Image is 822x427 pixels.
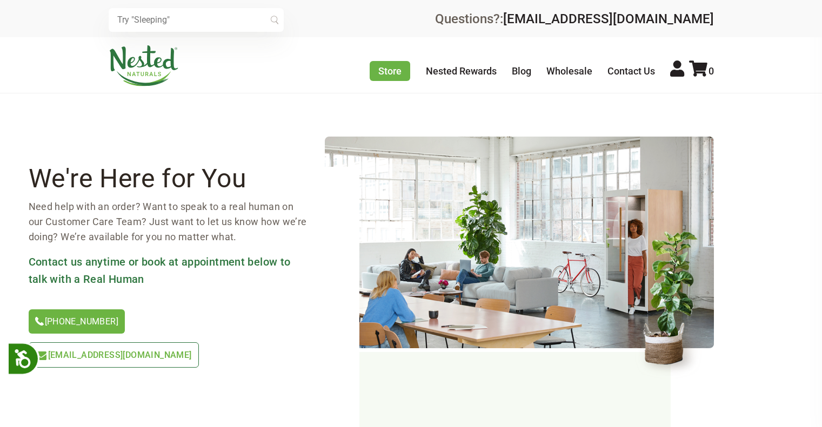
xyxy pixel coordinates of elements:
span: 0 [709,65,714,77]
input: Try "Sleeping" [109,8,284,32]
a: Contact Us [607,65,655,77]
a: [PHONE_NUMBER] [29,309,125,334]
a: 0 [689,65,714,77]
a: [EMAIL_ADDRESS][DOMAIN_NAME] [503,11,714,26]
span: [EMAIL_ADDRESS][DOMAIN_NAME] [48,350,192,360]
a: Wholesale [546,65,592,77]
a: Blog [512,65,531,77]
img: Nested Naturals [109,45,179,86]
img: icon-phone.svg [35,317,44,326]
img: contact-header.png [325,137,714,348]
a: Nested Rewards [426,65,497,77]
h2: We're Here for You [29,167,308,191]
p: Need help with an order? Want to speak to a real human on our Customer Care Team? Just want to le... [29,199,308,245]
a: Store [370,61,410,81]
div: Questions?: [435,12,714,25]
img: contact-header-flower.png [634,218,714,379]
h3: Contact us anytime or book at appointment below to talk with a Real Human [29,253,308,288]
a: [EMAIL_ADDRESS][DOMAIN_NAME] [29,342,199,368]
